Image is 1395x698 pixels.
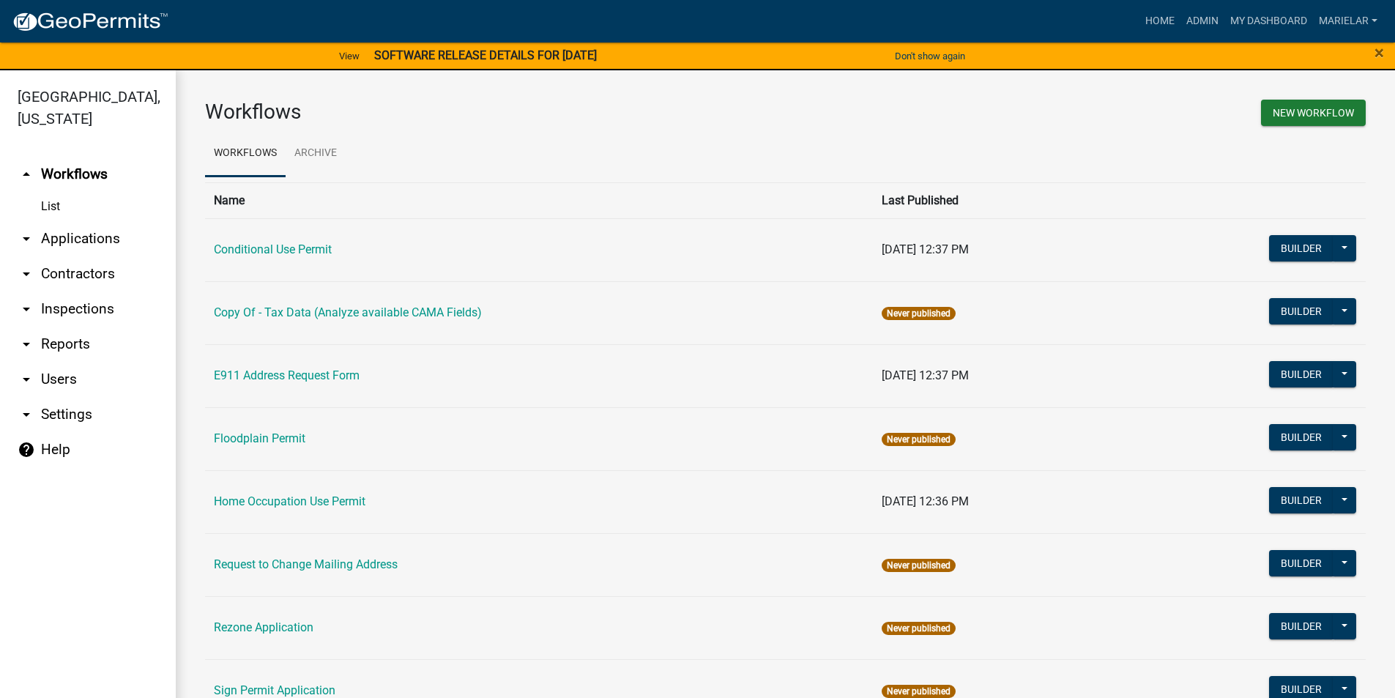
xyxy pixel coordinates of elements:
[214,305,482,319] a: Copy Of - Tax Data (Analyze available CAMA Fields)
[214,557,398,571] a: Request to Change Mailing Address
[1139,7,1180,35] a: Home
[18,300,35,318] i: arrow_drop_down
[882,559,956,572] span: Never published
[286,130,346,177] a: Archive
[214,494,365,508] a: Home Occupation Use Permit
[889,44,971,68] button: Don't show again
[1261,100,1366,126] button: New Workflow
[1313,7,1383,35] a: marielar
[18,371,35,388] i: arrow_drop_down
[882,368,969,382] span: [DATE] 12:37 PM
[1224,7,1313,35] a: My Dashboard
[882,622,956,635] span: Never published
[1374,42,1384,63] span: ×
[214,368,360,382] a: E911 Address Request Form
[333,44,365,68] a: View
[374,48,597,62] strong: SOFTWARE RELEASE DETAILS FOR [DATE]
[214,620,313,634] a: Rezone Application
[882,242,969,256] span: [DATE] 12:37 PM
[1269,361,1333,387] button: Builder
[205,182,873,218] th: Name
[1269,235,1333,261] button: Builder
[882,685,956,698] span: Never published
[882,433,956,446] span: Never published
[214,242,332,256] a: Conditional Use Permit
[882,494,969,508] span: [DATE] 12:36 PM
[1180,7,1224,35] a: Admin
[1269,550,1333,576] button: Builder
[205,130,286,177] a: Workflows
[18,230,35,248] i: arrow_drop_down
[1374,44,1384,62] button: Close
[214,431,305,445] a: Floodplain Permit
[18,265,35,283] i: arrow_drop_down
[18,335,35,353] i: arrow_drop_down
[1269,424,1333,450] button: Builder
[1269,613,1333,639] button: Builder
[18,441,35,458] i: help
[1269,487,1333,513] button: Builder
[205,100,775,125] h3: Workflows
[882,307,956,320] span: Never published
[18,406,35,423] i: arrow_drop_down
[18,166,35,183] i: arrow_drop_up
[214,683,335,697] a: Sign Permit Application
[1269,298,1333,324] button: Builder
[873,182,1117,218] th: Last Published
